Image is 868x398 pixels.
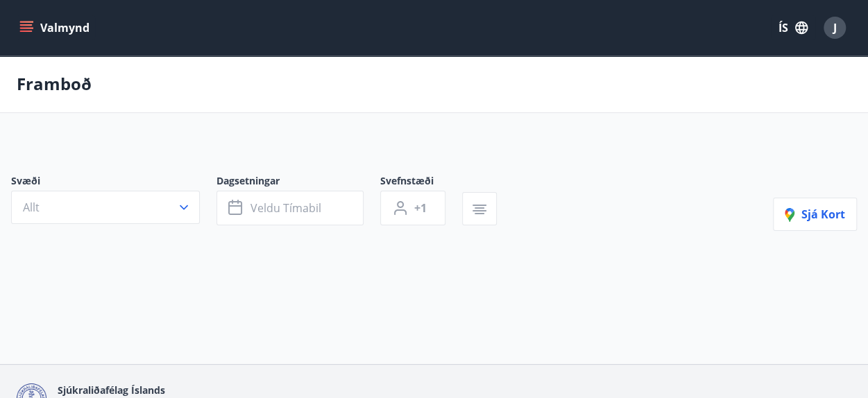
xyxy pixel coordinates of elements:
[773,198,857,231] button: Sjá kort
[250,200,321,216] span: Veldu tímabil
[833,20,837,35] span: J
[818,11,851,44] button: J
[771,15,815,40] button: ÍS
[17,15,95,40] button: menu
[380,191,445,225] button: +1
[216,174,380,191] span: Dagsetningar
[23,200,40,215] span: Allt
[216,191,364,225] button: Veldu tímabil
[58,383,165,397] span: Sjúkraliðafélag Íslands
[17,72,92,96] p: Framboð
[11,174,216,191] span: Svæði
[785,207,845,222] span: Sjá kort
[11,191,200,224] button: Allt
[414,200,427,216] span: +1
[380,174,462,191] span: Svefnstæði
